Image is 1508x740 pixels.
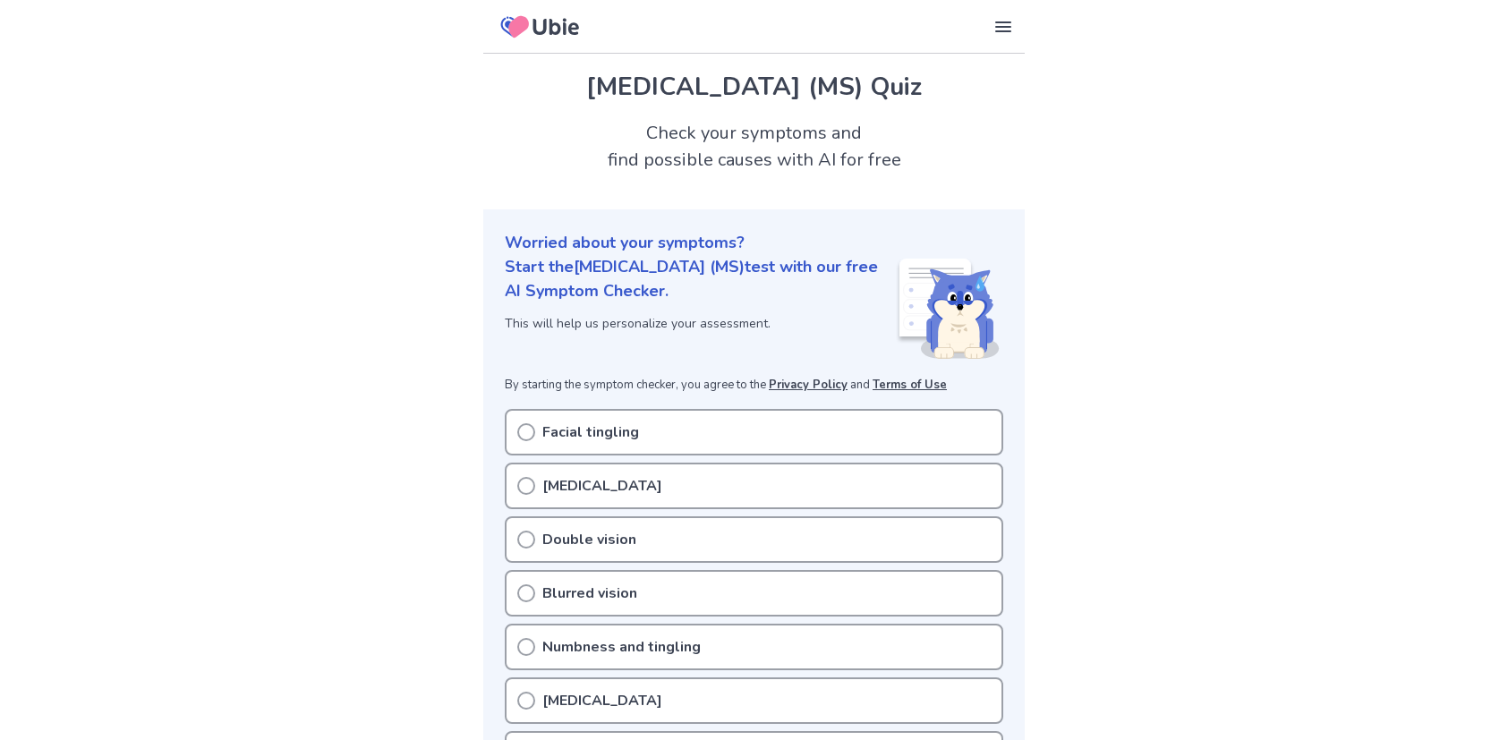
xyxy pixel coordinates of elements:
[542,475,662,497] p: [MEDICAL_DATA]
[873,377,947,393] a: Terms of Use
[505,377,1003,395] p: By starting the symptom checker, you agree to the and
[505,314,896,333] p: This will help us personalize your assessment.
[769,377,848,393] a: Privacy Policy
[896,259,1000,359] img: Shiba
[542,421,639,443] p: Facial tingling
[542,583,637,604] p: Blurred vision
[542,636,701,658] p: Numbness and tingling
[542,690,662,711] p: [MEDICAL_DATA]
[542,529,636,550] p: Double vision
[505,231,1003,255] p: Worried about your symptoms?
[505,255,896,303] p: Start the [MEDICAL_DATA] (MS) test with our free AI Symptom Checker.
[483,120,1025,174] h2: Check your symptoms and find possible causes with AI for free
[505,68,1003,106] h1: [MEDICAL_DATA] (MS) Quiz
